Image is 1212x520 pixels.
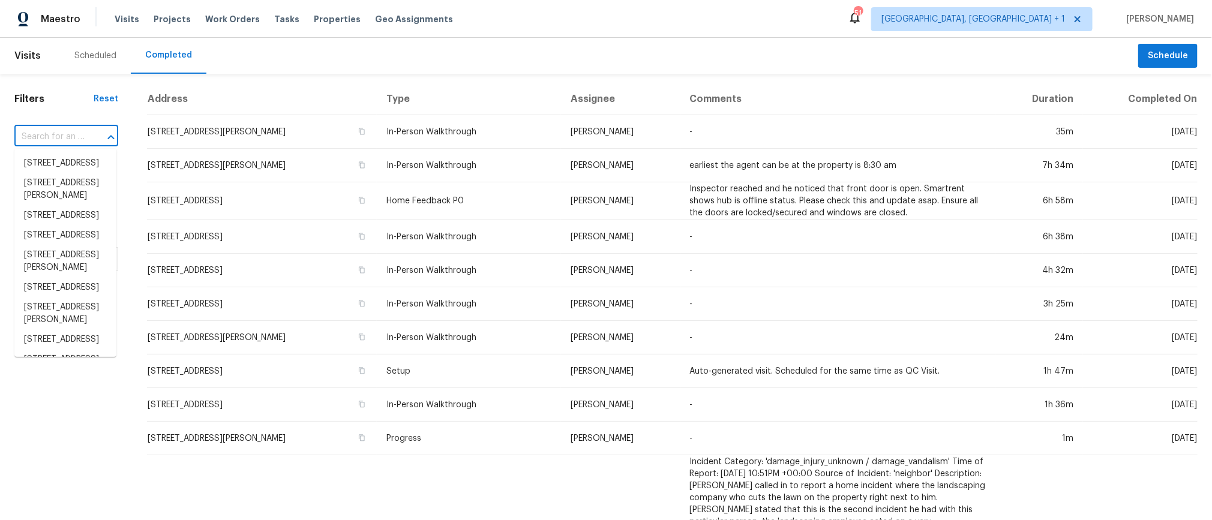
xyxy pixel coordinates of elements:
[14,43,41,69] span: Visits
[561,287,680,321] td: [PERSON_NAME]
[147,287,377,321] td: [STREET_ADDRESS]
[680,388,995,422] td: -
[356,365,367,376] button: Copy Address
[147,354,377,388] td: [STREET_ADDRESS]
[680,254,995,287] td: -
[1083,321,1198,354] td: [DATE]
[14,330,116,350] li: [STREET_ADDRESS]
[115,13,139,25] span: Visits
[356,432,367,443] button: Copy Address
[561,422,680,455] td: [PERSON_NAME]
[356,231,367,242] button: Copy Address
[356,264,367,275] button: Copy Address
[995,220,1083,254] td: 6h 38m
[274,15,299,23] span: Tasks
[854,7,862,19] div: 51
[314,13,361,25] span: Properties
[147,321,377,354] td: [STREET_ADDRESS][PERSON_NAME]
[14,206,116,226] li: [STREET_ADDRESS]
[147,83,377,115] th: Address
[995,321,1083,354] td: 24m
[14,245,116,278] li: [STREET_ADDRESS][PERSON_NAME]
[147,149,377,182] td: [STREET_ADDRESS][PERSON_NAME]
[561,115,680,149] td: [PERSON_NAME]
[356,160,367,170] button: Copy Address
[995,182,1083,220] td: 6h 58m
[995,422,1083,455] td: 1m
[680,354,995,388] td: Auto-generated visit. Scheduled for the same time as QC Visit.
[680,422,995,455] td: -
[14,350,116,382] li: [STREET_ADDRESS][PERSON_NAME]
[1083,220,1198,254] td: [DATE]
[377,182,561,220] td: Home Feedback P0
[680,287,995,321] td: -
[680,149,995,182] td: earliest the agent can be at the property is 8:30 am
[1083,388,1198,422] td: [DATE]
[561,83,680,115] th: Assignee
[356,332,367,342] button: Copy Address
[41,13,80,25] span: Maestro
[375,13,453,25] span: Geo Assignments
[377,321,561,354] td: In-Person Walkthrough
[995,149,1083,182] td: 7h 34m
[995,254,1083,287] td: 4h 32m
[1083,149,1198,182] td: [DATE]
[147,115,377,149] td: [STREET_ADDRESS][PERSON_NAME]
[680,321,995,354] td: -
[1083,254,1198,287] td: [DATE]
[881,13,1065,25] span: [GEOGRAPHIC_DATA], [GEOGRAPHIC_DATA] + 1
[377,149,561,182] td: In-Person Walkthrough
[1148,49,1188,64] span: Schedule
[995,115,1083,149] td: 35m
[14,173,116,206] li: [STREET_ADDRESS][PERSON_NAME]
[377,422,561,455] td: Progress
[561,149,680,182] td: [PERSON_NAME]
[356,195,367,206] button: Copy Address
[1083,354,1198,388] td: [DATE]
[680,83,995,115] th: Comments
[995,83,1083,115] th: Duration
[14,226,116,245] li: [STREET_ADDRESS]
[14,278,116,297] li: [STREET_ADDRESS]
[377,83,561,115] th: Type
[74,50,116,62] div: Scheduled
[14,154,116,173] li: [STREET_ADDRESS]
[147,182,377,220] td: [STREET_ADDRESS]
[377,287,561,321] td: In-Person Walkthrough
[147,422,377,455] td: [STREET_ADDRESS][PERSON_NAME]
[356,298,367,309] button: Copy Address
[147,220,377,254] td: [STREET_ADDRESS]
[680,182,995,220] td: Inspector reached and he noticed that front door is open. Smartrent shows hub is offline status. ...
[1083,422,1198,455] td: [DATE]
[147,254,377,287] td: [STREET_ADDRESS]
[377,388,561,422] td: In-Person Walkthrough
[145,49,192,61] div: Completed
[205,13,260,25] span: Work Orders
[14,93,94,105] h1: Filters
[680,115,995,149] td: -
[995,388,1083,422] td: 1h 36m
[995,287,1083,321] td: 3h 25m
[1083,115,1198,149] td: [DATE]
[94,93,118,105] div: Reset
[154,13,191,25] span: Projects
[14,297,116,330] li: [STREET_ADDRESS][PERSON_NAME]
[1138,44,1198,68] button: Schedule
[561,182,680,220] td: [PERSON_NAME]
[1083,287,1198,321] td: [DATE]
[356,126,367,137] button: Copy Address
[561,254,680,287] td: [PERSON_NAME]
[1121,13,1194,25] span: [PERSON_NAME]
[680,220,995,254] td: -
[995,354,1083,388] td: 1h 47m
[561,354,680,388] td: [PERSON_NAME]
[1083,83,1198,115] th: Completed On
[377,354,561,388] td: Setup
[377,220,561,254] td: In-Person Walkthrough
[561,220,680,254] td: [PERSON_NAME]
[356,399,367,410] button: Copy Address
[561,388,680,422] td: [PERSON_NAME]
[377,254,561,287] td: In-Person Walkthrough
[147,388,377,422] td: [STREET_ADDRESS]
[377,115,561,149] td: In-Person Walkthrough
